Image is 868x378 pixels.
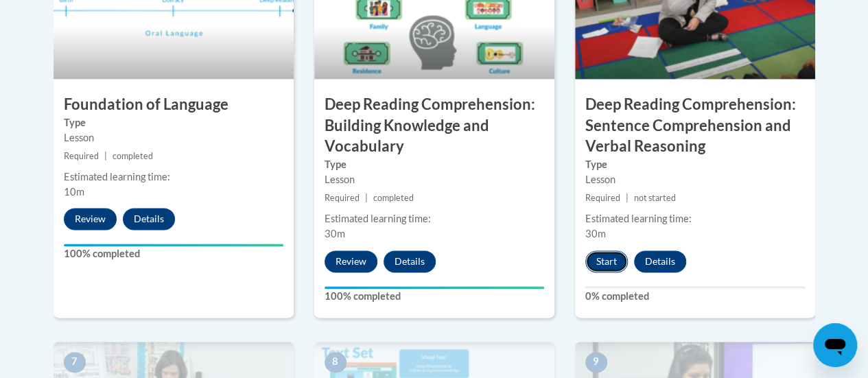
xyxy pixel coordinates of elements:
button: Details [123,208,175,230]
div: Lesson [585,172,805,187]
h3: Foundation of Language [54,94,294,115]
label: Type [585,157,805,172]
button: Details [634,250,686,272]
span: 30m [585,228,606,239]
span: 8 [325,352,347,373]
span: completed [373,193,414,203]
iframe: Button to launch messaging window [813,323,857,367]
div: Estimated learning time: [325,211,544,226]
label: Type [64,115,283,130]
span: 7 [64,352,86,373]
label: 0% completed [585,289,805,304]
div: Lesson [64,130,283,145]
span: Required [325,193,360,203]
span: | [104,151,107,161]
span: completed [113,151,153,161]
span: 30m [325,228,345,239]
button: Start [585,250,628,272]
h3: Deep Reading Comprehension: Sentence Comprehension and Verbal Reasoning [575,94,815,157]
label: Type [325,157,544,172]
span: not started [634,193,676,203]
span: Required [585,193,620,203]
div: Your progress [64,244,283,246]
span: | [626,193,629,203]
span: 9 [585,352,607,373]
label: 100% completed [64,246,283,261]
span: | [365,193,368,203]
div: Estimated learning time: [585,211,805,226]
div: Your progress [325,286,544,289]
span: Required [64,151,99,161]
button: Details [384,250,436,272]
button: Review [325,250,377,272]
div: Estimated learning time: [64,169,283,185]
span: 10m [64,186,84,198]
label: 100% completed [325,289,544,304]
button: Review [64,208,117,230]
div: Lesson [325,172,544,187]
h3: Deep Reading Comprehension: Building Knowledge and Vocabulary [314,94,554,157]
